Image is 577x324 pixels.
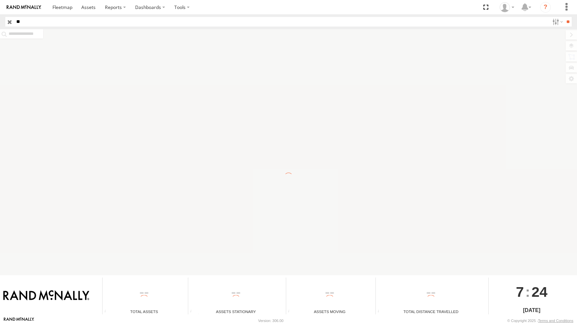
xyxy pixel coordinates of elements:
div: Total Assets [103,309,186,314]
label: Search Filter Options [550,17,564,27]
div: Version: 306.00 [258,319,284,323]
div: Total Distance Travelled [376,309,486,314]
a: Terms and Conditions [538,319,573,323]
span: 24 [532,278,547,306]
a: Visit our Website [4,317,34,324]
span: 7 [516,278,524,306]
div: Total number of Enabled Assets [103,309,113,314]
div: Assets Moving [286,309,373,314]
div: Assets Stationary [188,309,284,314]
div: Total number of assets current stationary. [188,309,198,314]
div: Total number of assets current in transit. [286,309,296,314]
i: ? [540,2,551,13]
div: [DATE] [489,306,575,314]
div: Total distance travelled by all assets within specified date range and applied filters [376,309,386,314]
div: : [489,278,575,306]
img: rand-logo.svg [7,5,41,10]
div: © Copyright 2025 - [507,319,573,323]
div: Jaydon Walker [497,2,517,12]
img: Rand McNally [3,290,89,301]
